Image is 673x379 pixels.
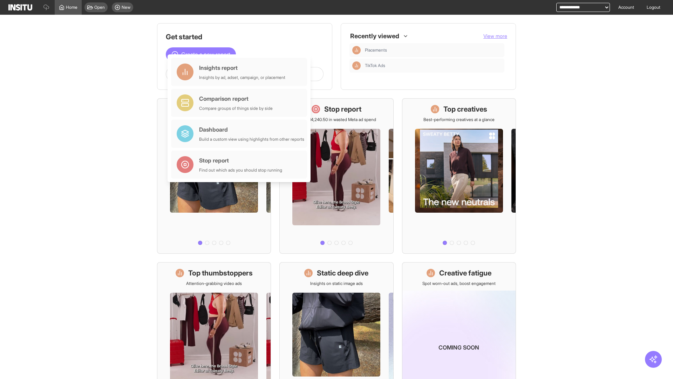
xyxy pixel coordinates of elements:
a: What's live nowSee all active ads instantly [157,98,271,254]
div: Build a custom view using highlights from other reports [199,137,304,142]
p: Attention-grabbing video ads [186,281,242,286]
span: TikTok Ads [365,63,502,68]
div: Insights report [199,64,285,72]
span: View more [483,33,507,39]
div: Find out which ads you should stop running [199,167,282,173]
h1: Get started [166,32,324,42]
div: Dashboard [199,125,304,134]
span: Home [66,5,77,10]
div: Insights [352,61,361,70]
span: Placements [365,47,387,53]
div: Insights by ad, adset, campaign, or placement [199,75,285,80]
img: Logo [8,4,32,11]
p: Best-performing creatives at a glance [423,117,495,122]
div: Insights [352,46,361,54]
span: Open [94,5,105,10]
h1: Top creatives [443,104,487,114]
span: Create a new report [181,50,230,59]
a: Stop reportSave £14,240.50 in wasted Meta ad spend [279,98,393,254]
p: Save £14,240.50 in wasted Meta ad spend [297,117,376,122]
button: View more [483,33,507,40]
h1: Top thumbstoppers [188,268,253,278]
p: Insights on static image ads [310,281,363,286]
span: New [122,5,130,10]
span: Placements [365,47,502,53]
a: Top creativesBest-performing creatives at a glance [402,98,516,254]
div: Comparison report [199,94,273,103]
h1: Static deep dive [317,268,368,278]
button: Create a new report [166,47,236,61]
span: TikTok Ads [365,63,385,68]
div: Stop report [199,156,282,165]
div: Compare groups of things side by side [199,106,273,111]
h1: Stop report [324,104,361,114]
